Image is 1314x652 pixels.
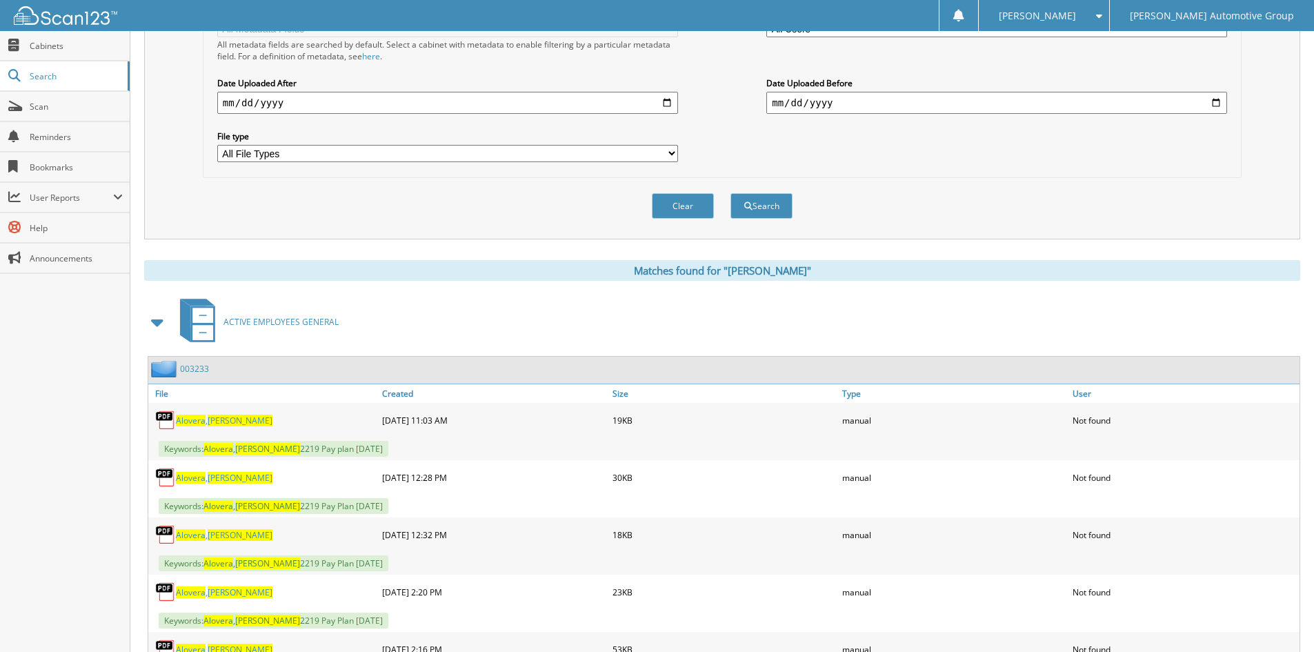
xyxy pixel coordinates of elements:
span: [PERSON_NAME] [208,472,272,484]
input: start [217,92,678,114]
a: Alovera,[PERSON_NAME] [176,586,272,598]
span: [PERSON_NAME] [208,529,272,541]
img: folder2.png [151,360,180,377]
span: Keywords: , 2219 Pay plan [DATE] [159,441,388,457]
a: here [362,50,380,62]
span: Help [30,222,123,234]
div: [DATE] 2:20 PM [379,578,609,606]
span: [PERSON_NAME] [235,443,300,455]
div: manual [839,578,1069,606]
a: Type [839,384,1069,403]
span: [PERSON_NAME] [235,500,300,512]
span: Reminders [30,131,123,143]
a: 003233 [180,363,209,375]
label: Date Uploaded After [217,77,678,89]
span: Alovera [176,529,206,541]
span: Keywords: , 2219 Pay Plan [DATE] [159,613,388,629]
img: PDF.png [155,582,176,602]
span: Scan [30,101,123,112]
label: File type [217,130,678,142]
span: Cabinets [30,40,123,52]
div: 18KB [609,521,839,549]
span: Keywords: , 2219 Pay Plan [DATE] [159,555,388,571]
a: File [148,384,379,403]
span: [PERSON_NAME] [208,586,272,598]
img: PDF.png [155,524,176,545]
span: Alovera [203,557,233,569]
a: Size [609,384,839,403]
button: Search [730,193,793,219]
span: Search [30,70,121,82]
button: Clear [652,193,714,219]
span: [PERSON_NAME] [999,12,1076,20]
span: Bookmarks [30,161,123,173]
span: Alovera [176,586,206,598]
a: Alovera,[PERSON_NAME] [176,529,272,541]
span: [PERSON_NAME] [235,615,300,626]
div: 30KB [609,464,839,491]
div: [DATE] 12:32 PM [379,521,609,549]
span: [PERSON_NAME] Automotive Group [1130,12,1294,20]
div: manual [839,406,1069,434]
span: Alovera [203,443,233,455]
div: 19KB [609,406,839,434]
span: User Reports [30,192,113,204]
div: manual [839,464,1069,491]
div: Not found [1069,406,1300,434]
div: Not found [1069,521,1300,549]
div: Matches found for "[PERSON_NAME]" [144,260,1300,281]
div: Not found [1069,578,1300,606]
a: User [1069,384,1300,403]
iframe: Chat Widget [1245,586,1314,652]
img: scan123-logo-white.svg [14,6,117,25]
span: Alovera [203,615,233,626]
span: Announcements [30,253,123,264]
div: All metadata fields are searched by default. Select a cabinet with metadata to enable filtering b... [217,39,678,62]
a: Created [379,384,609,403]
input: end [766,92,1227,114]
a: Alovera,[PERSON_NAME] [176,472,272,484]
div: manual [839,521,1069,549]
span: ACTIVE EMPLOYEES GENERAL [223,316,339,328]
span: Alovera [176,472,206,484]
img: PDF.png [155,467,176,488]
img: PDF.png [155,410,176,431]
span: Alovera [203,500,233,512]
span: Alovera [176,415,206,426]
a: ACTIVE EMPLOYEES GENERAL [172,295,339,349]
div: [DATE] 12:28 PM [379,464,609,491]
span: [PERSON_NAME] [208,415,272,426]
span: [PERSON_NAME] [235,557,300,569]
label: Date Uploaded Before [766,77,1227,89]
a: Alovera,[PERSON_NAME] [176,415,272,426]
div: [DATE] 11:03 AM [379,406,609,434]
div: 23KB [609,578,839,606]
div: Not found [1069,464,1300,491]
span: Keywords: , 2219 Pay Plan [DATE] [159,498,388,514]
